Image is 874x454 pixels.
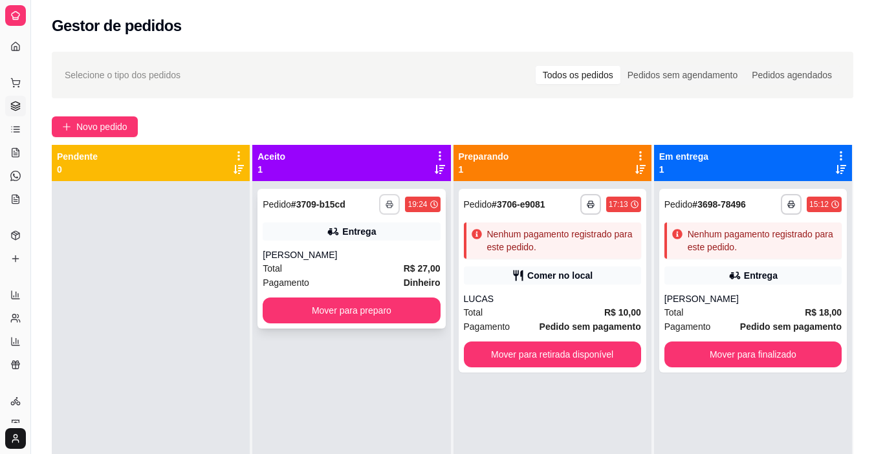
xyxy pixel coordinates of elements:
button: Novo pedido [52,116,138,137]
p: 1 [257,163,285,176]
span: Pedido [464,199,492,210]
strong: # 3698-78496 [692,199,746,210]
div: Todos os pedidos [536,66,620,84]
div: Comer no local [527,269,593,282]
span: Total [263,261,282,276]
p: 1 [459,163,509,176]
span: Pagamento [464,319,510,334]
strong: Pedido sem pagamento [540,321,641,332]
div: Pedidos sem agendamento [620,66,745,84]
span: Pagamento [664,319,711,334]
div: 15:12 [809,199,829,210]
button: Mover para finalizado [664,341,842,367]
strong: # 3706-e9081 [492,199,545,210]
p: Pendente [57,150,98,163]
strong: R$ 27,00 [404,263,441,274]
button: Mover para preparo [263,297,440,323]
div: Entrega [342,225,376,238]
div: 17:13 [609,199,628,210]
p: 1 [659,163,708,176]
button: Mover para retirada disponível [464,341,641,367]
span: Total [664,305,684,319]
strong: R$ 10,00 [604,307,641,318]
strong: # 3709-b15cd [291,199,345,210]
span: Novo pedido [76,120,127,134]
h2: Gestor de pedidos [52,16,182,36]
span: Pedido [263,199,291,210]
div: Entrega [744,269,778,282]
div: Pedidos agendados [745,66,839,84]
div: Nenhum pagamento registrado para este pedido. [688,228,836,254]
strong: Pedido sem pagamento [740,321,842,332]
p: Em entrega [659,150,708,163]
p: Aceito [257,150,285,163]
span: Pagamento [263,276,309,290]
span: Total [464,305,483,319]
span: plus [62,122,71,131]
span: Pedido [664,199,693,210]
div: [PERSON_NAME] [664,292,842,305]
p: Preparando [459,150,509,163]
p: 0 [57,163,98,176]
strong: Dinheiro [404,277,441,288]
div: 19:24 [408,199,427,210]
div: Nenhum pagamento registrado para este pedido. [487,228,636,254]
div: [PERSON_NAME] [263,248,440,261]
div: LUCAS [464,292,641,305]
span: Selecione o tipo dos pedidos [65,68,180,82]
strong: R$ 18,00 [805,307,842,318]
